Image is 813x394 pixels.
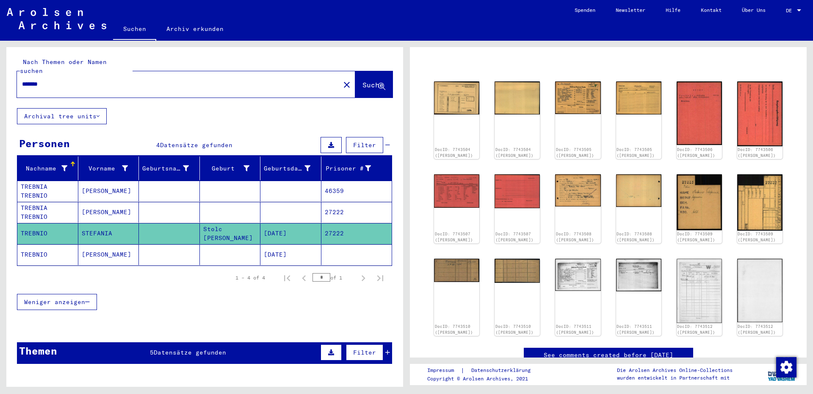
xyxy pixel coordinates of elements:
div: | [427,366,541,375]
button: Filter [346,137,383,153]
span: 5 [150,349,154,356]
a: DocID: 7743511 ([PERSON_NAME]) [556,324,594,335]
a: DocID: 7743510 ([PERSON_NAME]) [495,324,534,335]
mat-cell: Stolc [PERSON_NAME] [200,223,261,244]
mat-cell: [PERSON_NAME] [78,202,139,223]
img: 001.jpg [677,81,722,145]
p: Die Arolsen Archives Online-Collections [617,366,733,374]
mat-label: Nach Themen oder Namen suchen [20,58,107,75]
img: 001.jpg [434,259,479,282]
button: Suche [355,71,393,98]
div: Prisoner # [325,162,382,175]
span: Suche [362,81,384,89]
a: DocID: 7743506 ([PERSON_NAME]) [677,147,715,158]
mat-cell: [PERSON_NAME] [78,244,139,265]
img: 001.jpg [555,259,600,291]
button: Last page [372,269,389,286]
a: DocID: 7743508 ([PERSON_NAME]) [556,232,594,242]
a: DocID: 7743504 ([PERSON_NAME]) [435,147,473,158]
mat-header-cell: Geburt‏ [200,156,261,180]
img: 002.jpg [737,174,783,231]
mat-cell: TREBNIA TREBNIO [17,181,78,201]
button: First page [279,269,296,286]
span: Filter [353,141,376,149]
mat-icon: close [342,80,352,90]
img: 001.jpg [434,81,479,115]
div: Nachname [21,164,67,173]
img: 001.jpg [677,259,722,323]
span: DE [786,8,795,14]
a: DocID: 7743510 ([PERSON_NAME]) [435,324,473,335]
img: yv_logo.png [766,363,798,385]
div: Vorname [82,164,128,173]
img: 002.jpg [495,81,540,115]
a: Suchen [113,19,156,41]
a: DocID: 7743507 ([PERSON_NAME]) [495,232,534,242]
mat-cell: TREBNIO [17,223,78,244]
a: Datenschutzerklärung [465,366,541,375]
span: Filter [353,349,376,356]
img: 001.jpg [434,174,479,208]
a: See comments created before [DATE] [544,351,673,360]
a: DocID: 7743505 ([PERSON_NAME]) [556,147,594,158]
div: Geburtsname [142,164,189,173]
span: 4 [156,141,160,149]
mat-cell: 27222 [321,223,392,244]
a: DocID: 7743512 ([PERSON_NAME]) [738,324,776,335]
a: DocID: 7743505 ([PERSON_NAME]) [617,147,655,158]
div: Geburtsdatum [264,164,310,173]
img: 001.jpg [555,81,600,114]
div: Geburtsdatum [264,162,321,175]
div: Vorname [82,162,139,175]
img: Arolsen_neg.svg [7,8,106,29]
mat-cell: 46359 [321,181,392,201]
button: Weniger anzeigen [17,294,97,310]
img: 002.jpg [737,259,783,322]
button: Clear [338,76,355,93]
a: DocID: 7743508 ([PERSON_NAME]) [617,232,655,242]
mat-header-cell: Prisoner # [321,156,392,180]
span: Datensätze gefunden [160,141,232,149]
div: Prisoner # [325,164,371,173]
img: 001.jpg [555,174,600,207]
button: Filter [346,344,383,360]
a: Impressum [427,366,461,375]
mat-cell: TREBNIO [17,244,78,265]
img: 002.jpg [616,174,661,207]
a: DocID: 7743504 ([PERSON_NAME]) [495,147,534,158]
a: DocID: 7743507 ([PERSON_NAME]) [435,232,473,242]
div: Geburt‏ [203,162,260,175]
mat-header-cell: Geburtsname [139,156,200,180]
a: DocID: 7743506 ([PERSON_NAME]) [738,147,776,158]
div: of 1 [312,274,355,282]
a: DocID: 7743512 ([PERSON_NAME]) [677,324,715,335]
button: Previous page [296,269,312,286]
div: Themen [19,343,57,358]
a: DocID: 7743511 ([PERSON_NAME]) [617,324,655,335]
div: 1 – 4 of 4 [235,274,265,282]
div: Geburt‏ [203,164,250,173]
mat-cell: TREBNIA TREBNIO [17,202,78,223]
mat-cell: STEFANIA [78,223,139,244]
a: DocID: 7743509 ([PERSON_NAME]) [738,232,776,242]
span: Weniger anzeigen [24,298,85,306]
mat-cell: 27222 [321,202,392,223]
a: DocID: 7743509 ([PERSON_NAME]) [677,232,715,242]
mat-header-cell: Geburtsdatum [260,156,321,180]
mat-header-cell: Nachname [17,156,78,180]
img: 002.jpg [616,259,661,291]
p: wurden entwickelt in Partnerschaft mit [617,374,733,382]
img: Zustimmung ändern [776,357,796,377]
img: 002.jpg [737,81,783,146]
img: 001.jpg [677,174,722,230]
p: Copyright © Arolsen Archives, 2021 [427,375,541,383]
div: Nachname [21,162,78,175]
img: 002.jpg [495,259,540,283]
img: 002.jpg [495,174,540,208]
mat-header-cell: Vorname [78,156,139,180]
mat-cell: [DATE] [260,244,321,265]
div: Personen [19,136,70,151]
a: Archiv erkunden [156,19,234,39]
mat-cell: [DATE] [260,223,321,244]
button: Archival tree units [17,108,107,124]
